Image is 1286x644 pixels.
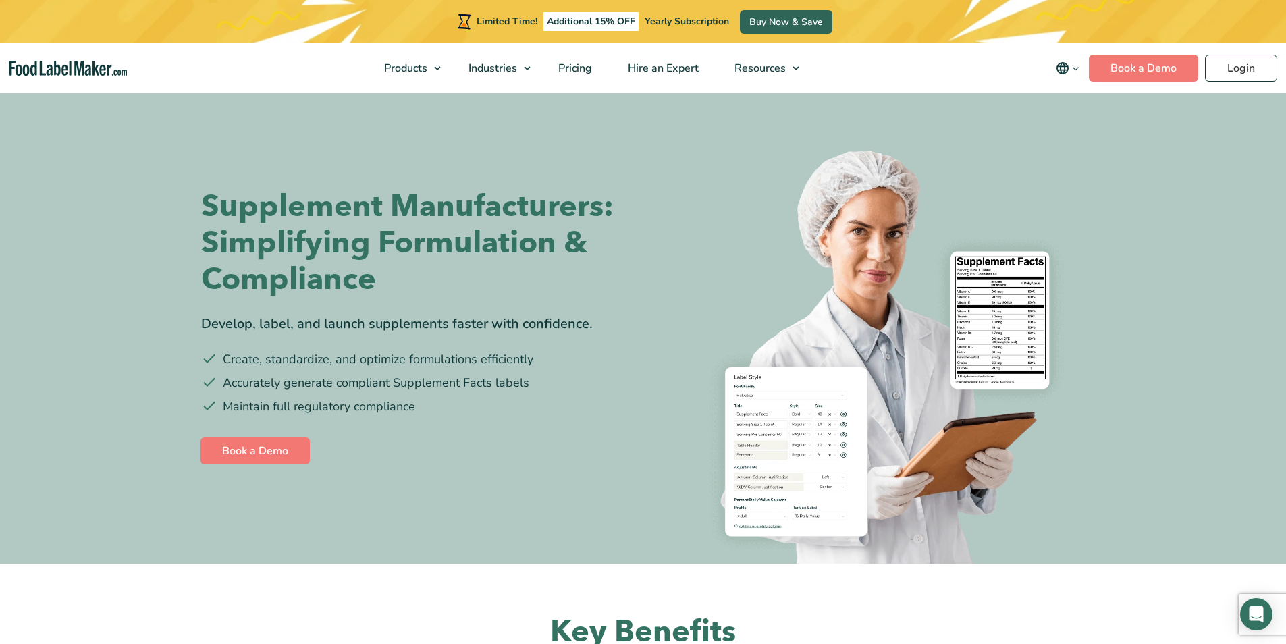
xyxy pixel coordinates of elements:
[380,61,429,76] span: Products
[645,15,729,28] span: Yearly Subscription
[730,61,787,76] span: Resources
[541,43,607,93] a: Pricing
[477,15,537,28] span: Limited Time!
[201,350,633,369] li: Create, standardize, and optimize formulations efficiently
[1089,55,1198,82] a: Book a Demo
[740,10,832,34] a: Buy Now & Save
[1205,55,1277,82] a: Login
[1240,598,1272,630] div: Open Intercom Messenger
[200,437,310,464] a: Book a Demo
[201,314,633,334] div: Develop, label, and launch supplements faster with confidence.
[451,43,537,93] a: Industries
[367,43,448,93] a: Products
[543,12,639,31] span: Additional 15% OFF
[610,43,714,93] a: Hire an Expert
[717,43,806,93] a: Resources
[464,61,518,76] span: Industries
[554,61,593,76] span: Pricing
[201,398,633,416] li: Maintain full regulatory compliance
[201,374,633,392] li: Accurately generate compliant Supplement Facts labels
[624,61,700,76] span: Hire an Expert
[201,188,633,298] h1: Supplement Manufacturers: Simplifying Formulation & Compliance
